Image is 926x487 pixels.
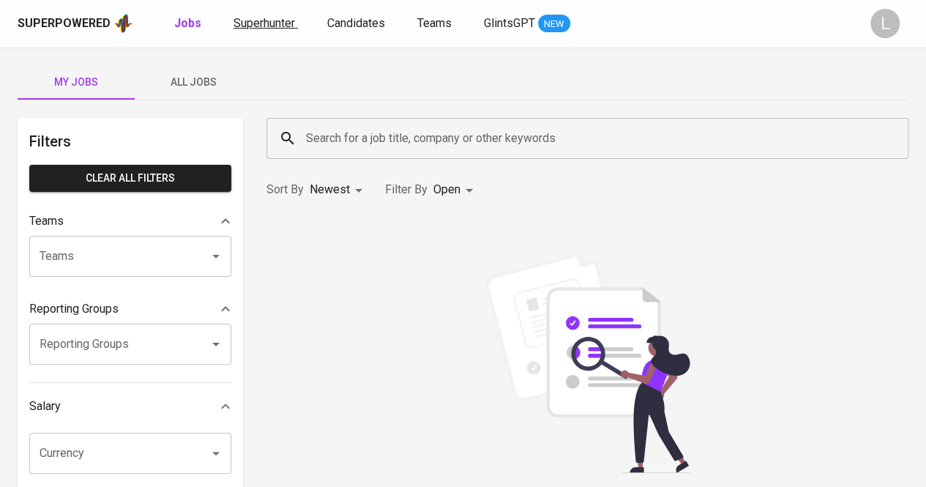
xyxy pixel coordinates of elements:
img: app logo [113,12,133,34]
div: Open [433,176,478,204]
p: Reporting Groups [29,300,119,318]
span: Candidates [327,16,385,30]
div: Newest [310,176,367,204]
a: Teams [417,15,455,33]
span: Superhunter [234,16,295,30]
a: Candidates [327,15,388,33]
span: NEW [538,17,570,31]
span: Open [433,182,460,196]
b: Jobs [174,16,201,30]
span: My Jobs [26,73,126,92]
p: Teams [29,212,64,230]
button: Clear All filters [29,165,231,192]
div: Teams [29,207,231,236]
a: GlintsGPT NEW [484,15,570,33]
p: Newest [310,181,350,198]
button: Open [206,246,226,267]
a: Superpoweredapp logo [18,12,133,34]
h6: Filters [29,130,231,153]
span: Teams [417,16,452,30]
img: file_searching.svg [478,253,698,473]
a: Superhunter [234,15,298,33]
p: Sort By [266,181,304,198]
a: Jobs [174,15,204,33]
div: Superpowered [18,15,111,32]
p: Salary [29,398,61,415]
div: L [870,9,900,38]
button: Open [206,443,226,464]
div: Reporting Groups [29,294,231,324]
div: Salary [29,392,231,421]
span: All Jobs [143,73,243,92]
span: GlintsGPT [484,16,535,30]
button: Open [206,334,226,354]
p: Filter By [385,181,427,198]
span: Clear All filters [41,169,220,187]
